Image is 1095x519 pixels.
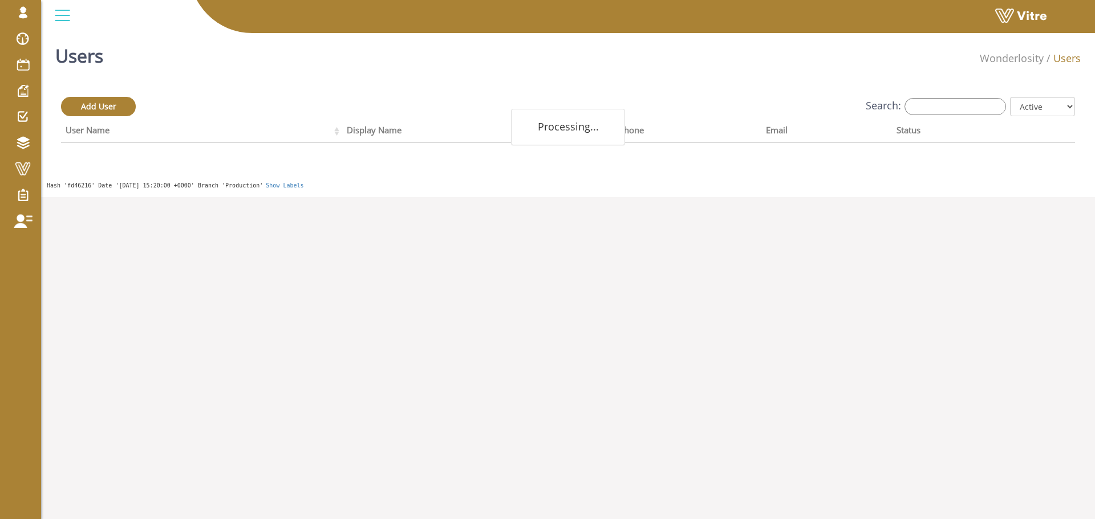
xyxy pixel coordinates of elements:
th: User Name [61,121,342,143]
span: Hash 'fd46216' Date '[DATE] 15:20:00 +0000' Branch 'Production' [47,182,263,189]
div: Processing... [511,109,625,145]
a: Show Labels [266,182,303,189]
span: Add User [81,101,116,112]
label: Search: [866,98,1006,115]
h1: Users [55,28,103,77]
th: Display Name [342,121,614,143]
a: Add User [61,97,136,116]
th: Email [761,121,893,143]
a: Wonderlosity [980,51,1044,65]
input: Search: [905,98,1006,115]
li: Users [1044,51,1081,66]
th: Phone [614,121,761,143]
th: Status [892,121,1036,143]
